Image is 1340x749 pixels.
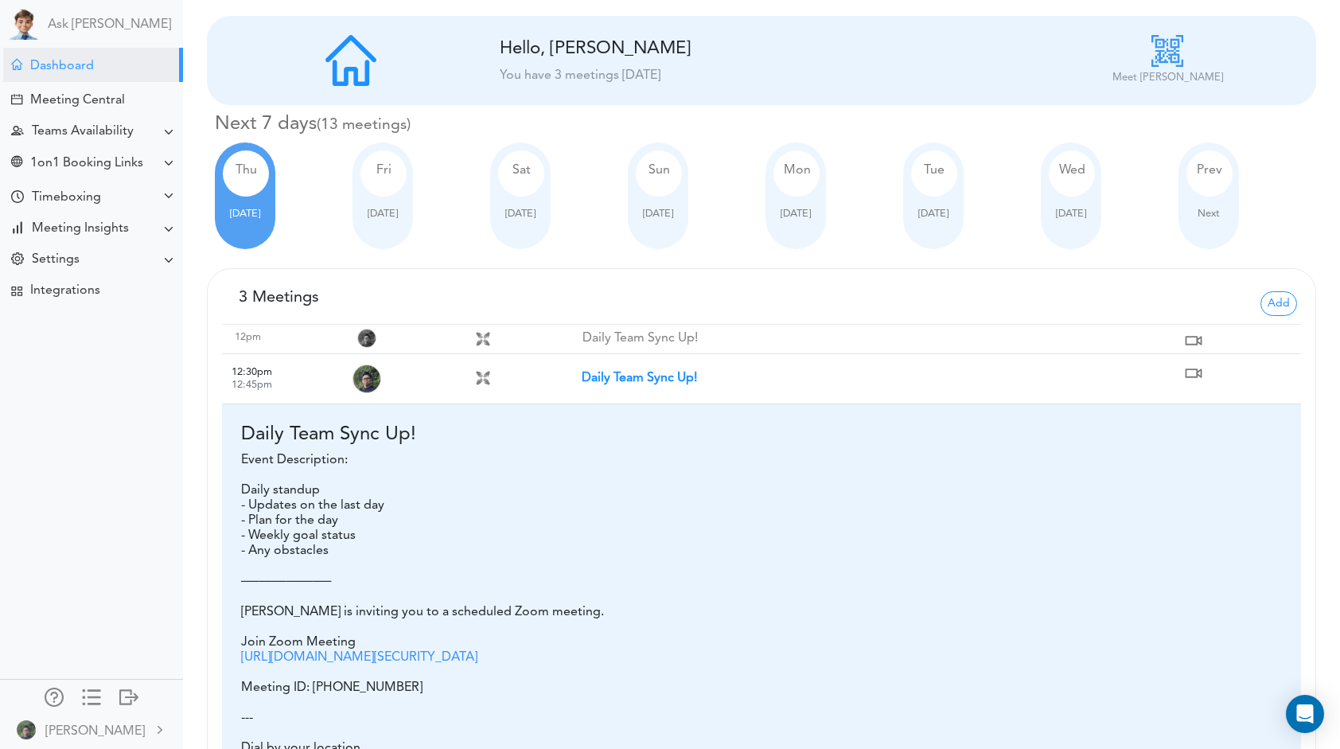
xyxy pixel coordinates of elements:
[475,331,491,347] img: All Hands meeting with 10 attendees bhavi@teamcalendar.aihitashamehta.design@gmail.com,jagik22@gm...
[11,59,22,70] div: Meeting Dashboard
[119,688,138,704] div: Log out
[781,209,811,219] span: [DATE]
[241,423,1282,447] h4: Daily Team Sync Up!
[45,688,64,704] div: Manage Members and Externals
[11,286,22,297] div: TEAMCAL AI Workflow Apps
[924,164,945,177] span: Tue
[582,372,697,384] strong: Daily Team Sync Up!
[215,113,1316,136] h4: Next 7 days
[11,190,24,205] div: Time Your Goals
[230,209,260,219] span: [DATE]
[11,94,22,105] div: Create Meeting
[368,209,398,219] span: [DATE]
[317,117,411,133] small: 13 meetings this week
[784,164,811,177] span: Mon
[239,290,319,306] span: 3 Meetings
[45,722,145,741] div: [PERSON_NAME]
[30,93,125,108] div: Meeting Central
[232,367,272,377] span: 12:30pm
[30,283,100,298] div: Integrations
[11,156,22,171] div: Share Meeting Link
[512,164,531,177] span: Sat
[582,331,1182,346] p: Daily Team Sync Up!
[232,380,272,390] small: 12:45pm
[1197,164,1222,177] span: Previous 7 days
[32,252,80,267] div: Settings
[500,66,1023,85] div: You have 3 meetings [DATE]
[2,712,181,747] a: [PERSON_NAME]
[1198,209,1220,219] span: Next 7 days
[918,209,949,219] span: [DATE]
[30,156,143,171] div: 1on1 Booking Links
[376,164,391,177] span: Fri
[17,720,36,739] img: 9k=
[1112,70,1223,86] p: Meet [PERSON_NAME]
[643,209,673,219] span: [DATE]
[505,209,536,219] span: [DATE]
[1260,295,1297,308] a: Add
[48,18,171,33] a: Ask [PERSON_NAME]
[32,221,129,236] div: Meeting Insights
[82,688,101,710] a: Change side menu
[353,365,381,393] img: Organizer Raj Lal
[475,370,491,386] img: All Hands meeting with 10 attendees vidyapamidi1608@gmail.combnguyen6@scu.edu,thaianle.work@gmail...
[32,190,101,205] div: Timeboxing
[241,651,477,664] a: [URL][DOMAIN_NAME][SECURITY_DATA]
[32,124,134,139] div: Teams Availability
[1181,361,1206,386] img: https://us06web.zoom.us/j/6503929270?pwd=ib5uQR2S3FCPJwbgPwoLAQZUDK0A5A.1
[1059,164,1085,177] span: Wed
[30,59,94,74] div: Dashboard
[235,332,261,342] span: 12pm
[82,688,101,704] div: Show only icons
[1151,35,1183,67] img: qr-code_icon.png
[45,688,64,710] a: Manage Members and Externals
[8,8,40,40] img: Powered by TEAMCAL AI
[500,38,850,60] div: Hello, [PERSON_NAME]
[241,453,1282,468] div: Event Description:
[236,164,257,177] span: Thu
[1286,695,1324,733] div: Open Intercom Messenger
[1056,209,1086,219] span: [DATE]
[1181,328,1206,353] img: https://us06web.zoom.us/j/6503929270?pwd=ib5uQR2S3FCPJwbgPwoLAQZUDK0A5A.1
[357,329,376,348] img: Organizer Raj Lal
[649,164,670,177] span: Sun
[1260,291,1297,316] span: Add Calendar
